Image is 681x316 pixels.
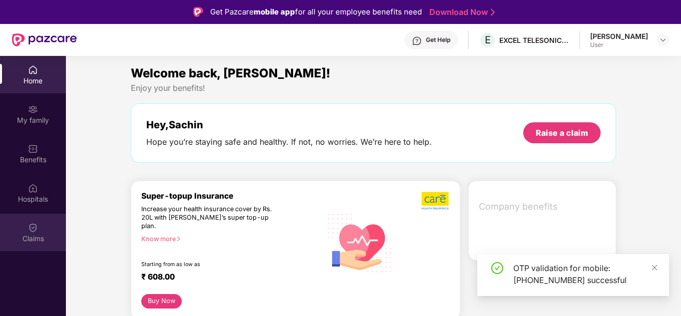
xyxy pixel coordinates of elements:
[141,261,279,268] div: Starting from as low as
[421,191,450,210] img: b5dec4f62d2307b9de63beb79f102df3.png
[513,262,657,286] div: OTP validation for mobile: [PHONE_NUMBER] successful
[322,203,399,282] img: svg+xml;base64,PHN2ZyB4bWxucz0iaHR0cDovL3d3dy53My5vcmcvMjAwMC9zdmciIHhtbG5zOnhsaW5rPSJodHRwOi8vd3...
[491,262,503,274] span: check-circle
[193,7,203,17] img: Logo
[28,223,38,233] img: svg+xml;base64,PHN2ZyBpZD0iQ2xhaW0iIHhtbG5zPSJodHRwOi8vd3d3LnczLm9yZy8yMDAwL3N2ZyIgd2lkdGg9IjIwIi...
[28,65,38,75] img: svg+xml;base64,PHN2ZyBpZD0iSG9tZSIgeG1sbnM9Imh0dHA6Ly93d3cudzMub3JnLzIwMDAvc3ZnIiB3aWR0aD0iMjAiIG...
[499,35,569,45] div: EXCEL TELESONIC INDIA PRIVATE LIMITED
[473,194,616,220] div: Company benefits
[659,36,667,44] img: svg+xml;base64,PHN2ZyBpZD0iRHJvcGRvd24tMzJ4MzIiIHhtbG5zPSJodHRwOi8vd3d3LnczLm9yZy8yMDAwL3N2ZyIgd2...
[412,36,422,46] img: svg+xml;base64,PHN2ZyBpZD0iSGVscC0zMngzMiIgeG1sbnM9Imh0dHA6Ly93d3cudzMub3JnLzIwMDAvc3ZnIiB3aWR0aD...
[590,31,648,41] div: [PERSON_NAME]
[131,66,331,80] span: Welcome back, [PERSON_NAME]!
[479,200,608,214] span: Company benefits
[141,205,278,231] div: Increase your health insurance cover by Rs. 20L with [PERSON_NAME]’s super top-up plan.
[210,6,422,18] div: Get Pazcare for all your employee benefits need
[141,191,322,201] div: Super-topup Insurance
[590,41,648,49] div: User
[651,264,658,271] span: close
[146,119,432,131] div: Hey, Sachin
[146,137,432,147] div: Hope you’re staying safe and healthy. If not, no worries. We’re here to help.
[254,7,295,16] strong: mobile app
[429,7,492,17] a: Download Now
[28,104,38,114] img: svg+xml;base64,PHN2ZyB3aWR0aD0iMjAiIGhlaWdodD0iMjAiIHZpZXdCb3g9IjAgMCAyMCAyMCIgZmlsbD0ibm9uZSIgeG...
[536,127,588,138] div: Raise a claim
[426,36,450,44] div: Get Help
[141,235,316,242] div: Know more
[131,83,616,93] div: Enjoy your benefits!
[28,144,38,154] img: svg+xml;base64,PHN2ZyBpZD0iQmVuZWZpdHMiIHhtbG5zPSJodHRwOi8vd3d3LnczLm9yZy8yMDAwL3N2ZyIgd2lkdGg9Ij...
[491,7,495,17] img: Stroke
[141,294,182,309] button: Buy Now
[176,236,181,242] span: right
[12,33,77,46] img: New Pazcare Logo
[485,34,491,46] span: E
[28,183,38,193] img: svg+xml;base64,PHN2ZyBpZD0iSG9zcGl0YWxzIiB4bWxucz0iaHR0cDovL3d3dy53My5vcmcvMjAwMC9zdmciIHdpZHRoPS...
[141,272,312,284] div: ₹ 608.00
